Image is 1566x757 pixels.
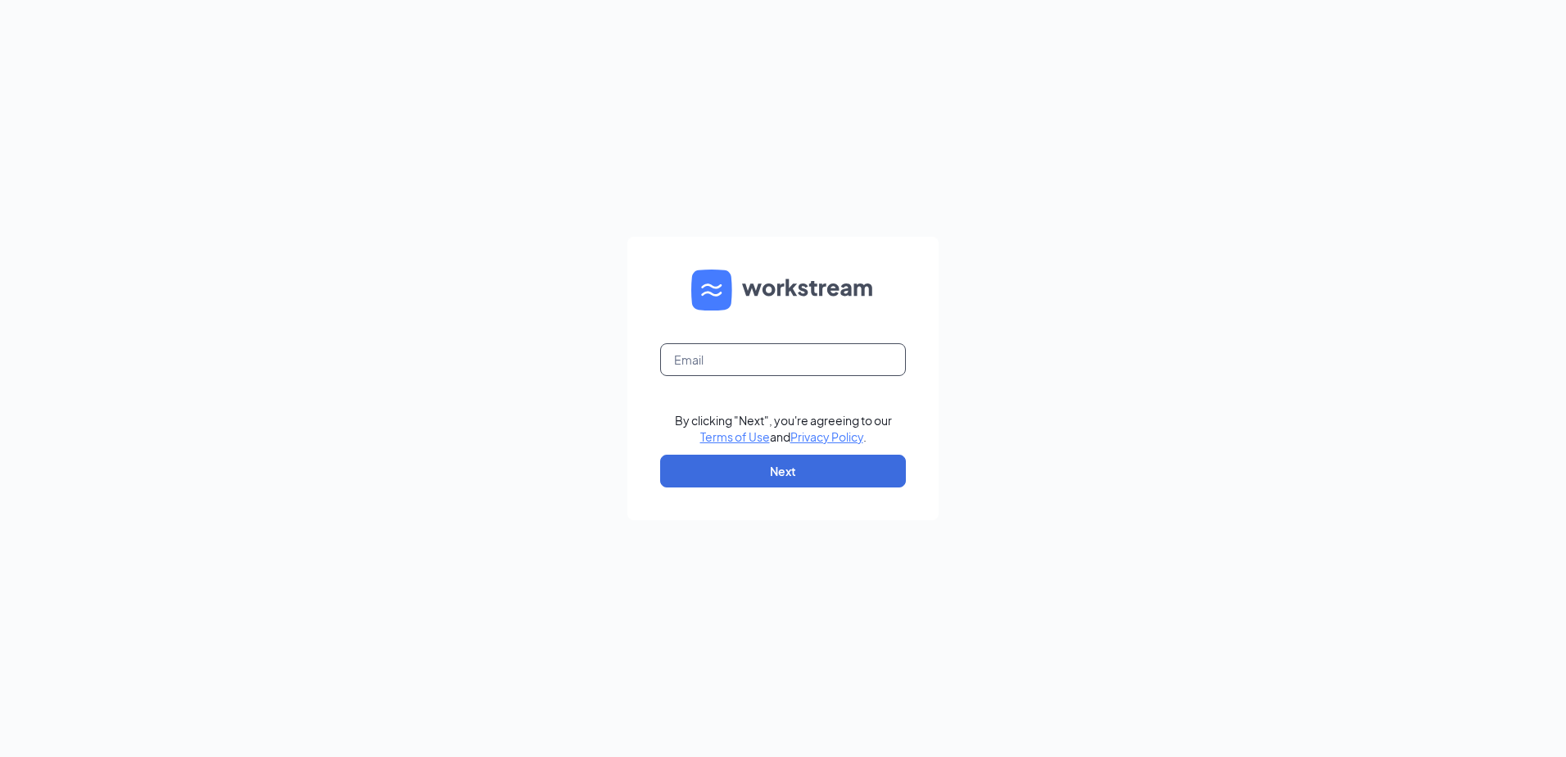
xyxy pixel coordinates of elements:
[660,343,906,376] input: Email
[675,412,892,445] div: By clicking "Next", you're agreeing to our and .
[790,429,863,444] a: Privacy Policy
[691,270,875,311] img: WS logo and Workstream text
[700,429,770,444] a: Terms of Use
[660,455,906,487] button: Next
